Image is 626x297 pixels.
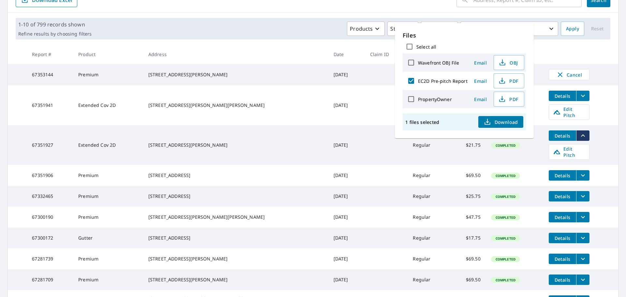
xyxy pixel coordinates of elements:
span: Completed [492,257,519,261]
span: Completed [492,143,519,148]
span: Completed [492,236,519,241]
span: Details [553,172,572,179]
td: Regular [408,269,449,290]
td: 67351941 [27,85,73,125]
span: PDF [498,77,519,85]
span: Details [553,256,572,262]
td: 67351906 [27,165,73,186]
label: Select all [416,44,436,50]
div: [STREET_ADDRESS][PERSON_NAME] [148,256,323,262]
span: Details [553,93,572,99]
td: Premium [73,248,143,269]
td: 67332465 [27,186,73,207]
p: Status [390,25,406,33]
div: [STREET_ADDRESS][PERSON_NAME] [148,276,323,283]
button: filesDropdownBtn-67300190 [576,212,589,222]
label: EC2D Pre-pitch Report [418,78,468,84]
td: [DATE] [328,248,365,269]
div: [STREET_ADDRESS] [148,193,323,200]
span: Download [484,118,518,126]
th: Address [143,45,328,64]
span: OBJ [498,59,519,67]
td: Premium [73,207,143,228]
td: Regular [408,165,449,186]
button: detailsBtn-67281739 [549,254,576,264]
button: detailsBtn-67351941 [549,91,576,101]
td: [DATE] [328,85,365,125]
a: Edit Pitch [549,104,589,120]
div: [STREET_ADDRESS][PERSON_NAME] [148,71,323,78]
label: Wavefront OBJ File [418,60,459,66]
button: filesDropdownBtn-67281709 [576,275,589,285]
td: 67281709 [27,269,73,290]
span: Email [473,60,488,66]
span: Completed [492,278,519,282]
div: [STREET_ADDRESS] [148,235,323,241]
span: Details [553,214,572,220]
td: Premium [73,64,143,85]
td: Premium [73,186,143,207]
td: Regular [408,207,449,228]
a: Edit Pitch [549,144,589,160]
button: OBJ [494,55,524,70]
td: [DATE] [328,207,365,228]
p: 1 files selected [405,119,439,125]
td: 67300190 [27,207,73,228]
button: Cancel [549,69,589,80]
td: $21.75 [449,125,486,165]
td: Regular [408,228,449,248]
button: filesDropdownBtn-67300172 [576,233,589,243]
span: Details [553,193,572,200]
td: $69.50 [449,269,486,290]
td: Regular [408,186,449,207]
th: Product [73,45,143,64]
td: 67353144 [27,64,73,85]
td: $25.75 [449,186,486,207]
span: Edit Pitch [553,146,585,158]
button: detailsBtn-67300190 [549,212,576,222]
span: Completed [492,173,519,178]
td: $69.50 [449,165,486,186]
button: Email [470,58,491,68]
th: Date [328,45,365,64]
td: Premium [73,269,143,290]
span: Edit Pitch [553,106,585,118]
div: [STREET_ADDRESS][PERSON_NAME][PERSON_NAME] [148,214,323,220]
td: [DATE] [328,64,365,85]
span: Completed [492,194,519,199]
td: [DATE] [328,125,365,165]
button: PDF [494,92,524,107]
button: Email [470,76,491,86]
button: detailsBtn-67351906 [549,170,576,181]
td: [DATE] [328,269,365,290]
span: Details [553,235,572,241]
td: Regular [408,248,449,269]
button: detailsBtn-67351927 [549,130,576,141]
td: Extended Cov 2D [73,85,143,125]
button: detailsBtn-67300172 [549,233,576,243]
span: Cancel [556,71,583,79]
button: filesDropdownBtn-67281739 [576,254,589,264]
button: Download [478,116,523,128]
span: Email [473,96,488,102]
p: Files [403,31,526,40]
button: detailsBtn-67281709 [549,275,576,285]
td: 67300172 [27,228,73,248]
span: Apply [566,25,579,33]
th: Report # [27,45,73,64]
button: filesDropdownBtn-67332465 [576,191,589,201]
label: PropertyOwner [418,96,452,102]
td: Gutter [73,228,143,248]
span: Completed [492,215,519,220]
td: [DATE] [328,165,365,186]
button: filesDropdownBtn-67351927 [576,130,589,141]
div: [STREET_ADDRESS] [148,172,323,179]
button: Orgs [421,22,458,36]
td: 67281739 [27,248,73,269]
button: Email [470,94,491,104]
td: Extended Cov 2D [73,125,143,165]
button: filesDropdownBtn-67351906 [576,170,589,181]
div: [STREET_ADDRESS][PERSON_NAME][PERSON_NAME] [148,102,323,109]
button: PDF [494,73,524,88]
span: Email [473,78,488,84]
